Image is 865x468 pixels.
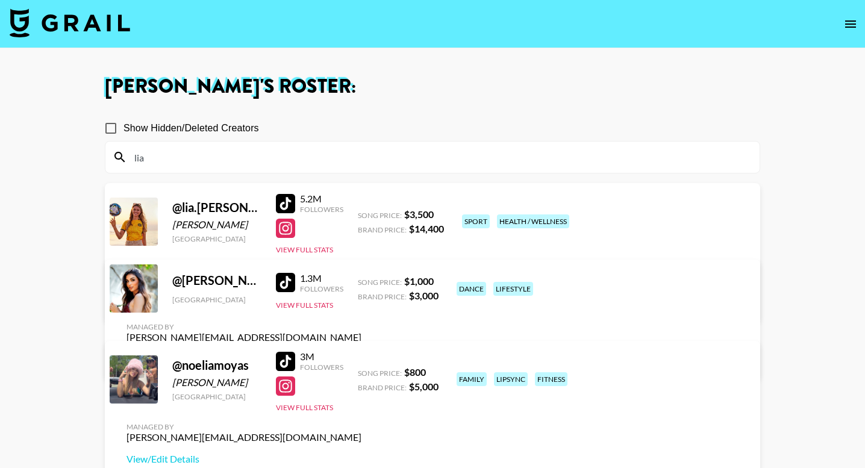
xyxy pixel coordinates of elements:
[494,372,528,386] div: lipsync
[493,282,533,296] div: lifestyle
[409,290,439,301] strong: $ 3,000
[10,8,130,37] img: Grail Talent
[300,363,343,372] div: Followers
[300,205,343,214] div: Followers
[172,219,261,231] div: [PERSON_NAME]
[358,383,407,392] span: Brand Price:
[358,225,407,234] span: Brand Price:
[457,372,487,386] div: family
[404,208,434,220] strong: $ 3,500
[358,211,402,220] span: Song Price:
[172,376,261,388] div: [PERSON_NAME]
[172,273,261,288] div: @ [PERSON_NAME].[PERSON_NAME]
[535,372,567,386] div: fitness
[276,245,333,254] button: View Full Stats
[300,272,343,284] div: 1.3M
[457,282,486,296] div: dance
[126,322,361,331] div: Managed By
[300,351,343,363] div: 3M
[172,358,261,373] div: @ noeliamoyas
[409,223,444,234] strong: $ 14,400
[358,278,402,287] span: Song Price:
[300,193,343,205] div: 5.2M
[172,234,261,243] div: [GEOGRAPHIC_DATA]
[126,331,361,343] div: [PERSON_NAME][EMAIL_ADDRESS][DOMAIN_NAME]
[172,392,261,401] div: [GEOGRAPHIC_DATA]
[126,453,361,465] a: View/Edit Details
[105,77,760,96] h1: [PERSON_NAME] 's Roster:
[838,12,863,36] button: open drawer
[123,121,259,136] span: Show Hidden/Deleted Creators
[172,295,261,304] div: [GEOGRAPHIC_DATA]
[300,284,343,293] div: Followers
[126,422,361,431] div: Managed By
[276,301,333,310] button: View Full Stats
[358,369,402,378] span: Song Price:
[126,431,361,443] div: [PERSON_NAME][EMAIL_ADDRESS][DOMAIN_NAME]
[172,200,261,215] div: @ lia.[PERSON_NAME]
[409,381,439,392] strong: $ 5,000
[404,366,426,378] strong: $ 800
[404,275,434,287] strong: $ 1,000
[462,214,490,228] div: sport
[276,403,333,412] button: View Full Stats
[358,292,407,301] span: Brand Price:
[127,148,752,167] input: Search by User Name
[497,214,569,228] div: health / wellness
